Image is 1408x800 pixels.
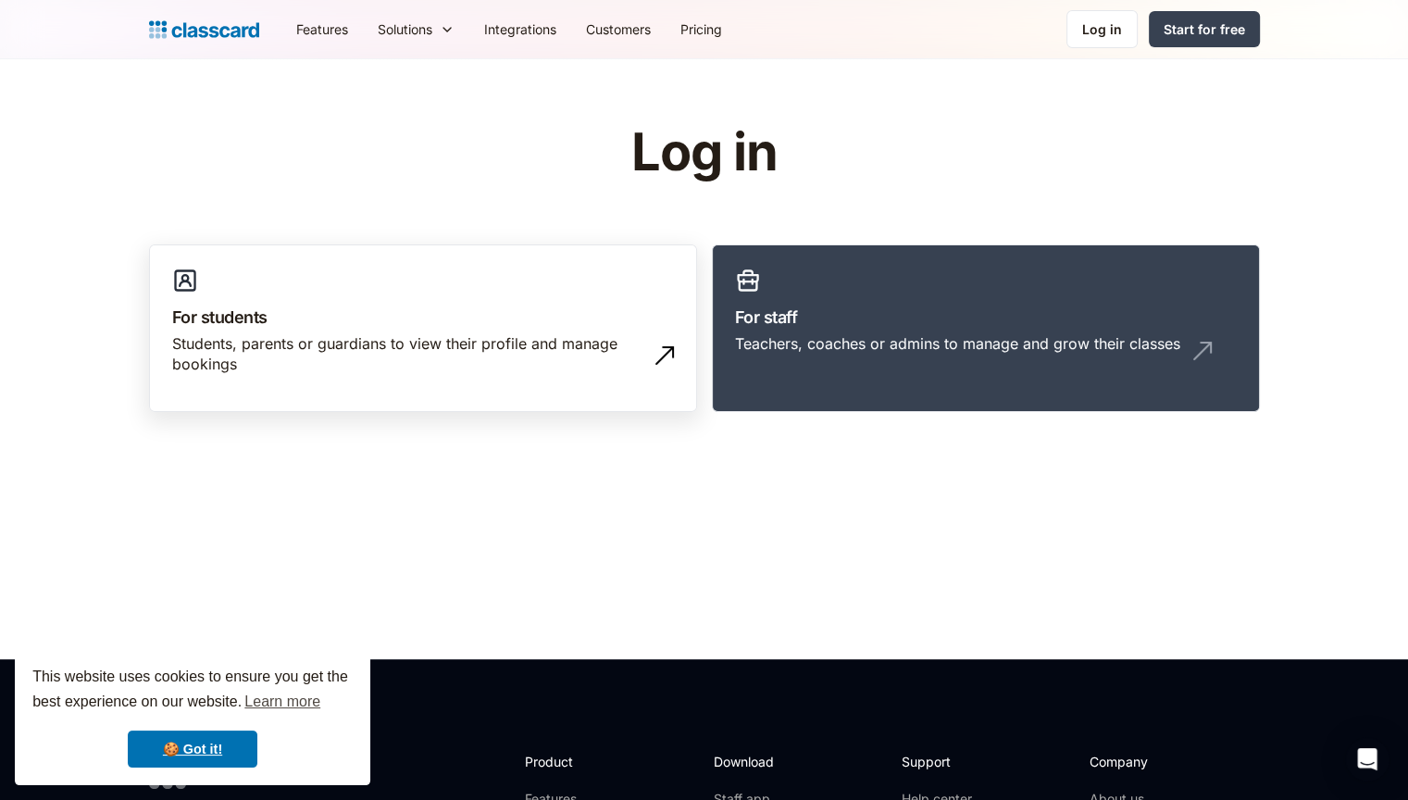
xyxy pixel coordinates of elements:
div: Open Intercom Messenger [1345,737,1389,781]
a: home [149,17,259,43]
h3: For staff [735,305,1237,330]
a: learn more about cookies [242,688,323,716]
a: Features [281,8,363,50]
div: Students, parents or guardians to view their profile and manage bookings [172,333,637,375]
h2: Download [713,752,789,771]
a: Pricing [666,8,737,50]
a: Customers [571,8,666,50]
span: This website uses cookies to ensure you get the best experience on our website. [32,666,353,716]
a: Log in [1066,10,1138,48]
div: Start for free [1164,19,1245,39]
div: Log in [1082,19,1122,39]
div: cookieconsent [15,648,370,785]
a: For studentsStudents, parents or guardians to view their profile and manage bookings [149,244,697,413]
a: Start for free [1149,11,1260,47]
div: Solutions [378,19,432,39]
div: Teachers, coaches or admins to manage and grow their classes [735,333,1180,354]
h2: Support [902,752,977,771]
a: Integrations [469,8,571,50]
a: For staffTeachers, coaches or admins to manage and grow their classes [712,244,1260,413]
h2: Company [1090,752,1213,771]
h2: Product [525,752,624,771]
a: dismiss cookie message [128,731,257,768]
h3: For students [172,305,674,330]
h1: Log in [410,124,998,181]
div: Solutions [363,8,469,50]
